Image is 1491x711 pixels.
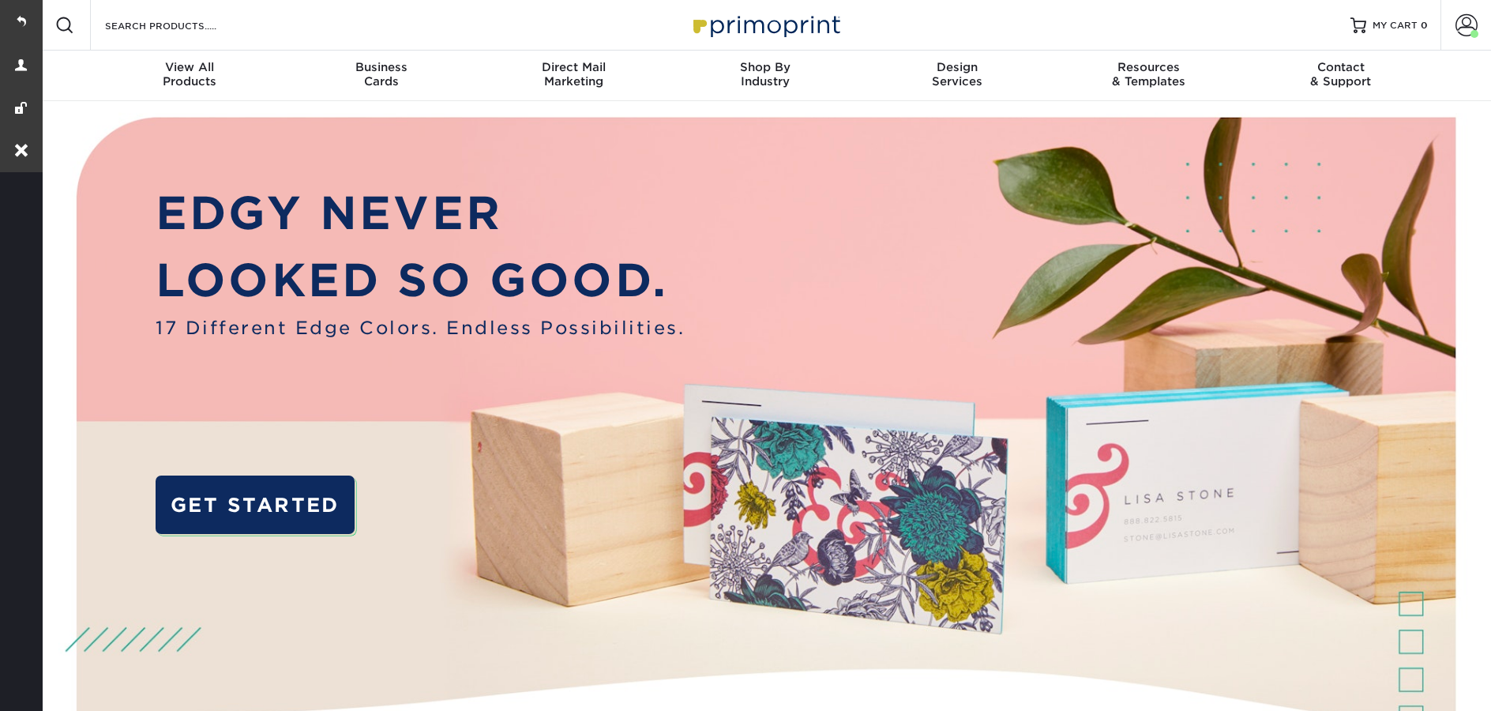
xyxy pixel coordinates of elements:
[94,60,286,74] span: View All
[156,476,355,535] a: GET STARTED
[478,60,670,74] span: Direct Mail
[1421,20,1428,31] span: 0
[156,247,685,314] p: LOOKED SO GOOD.
[861,60,1053,88] div: Services
[156,180,685,247] p: EDGY NEVER
[1373,19,1418,32] span: MY CART
[861,51,1053,101] a: DesignServices
[861,60,1053,74] span: Design
[1245,60,1437,74] span: Contact
[1245,60,1437,88] div: & Support
[670,60,862,88] div: Industry
[286,60,478,88] div: Cards
[478,51,670,101] a: Direct MailMarketing
[156,314,685,341] span: 17 Different Edge Colors. Endless Possibilities.
[286,51,478,101] a: BusinessCards
[1245,51,1437,101] a: Contact& Support
[94,60,286,88] div: Products
[1053,51,1245,101] a: Resources& Templates
[670,51,862,101] a: Shop ByIndustry
[478,60,670,88] div: Marketing
[103,16,257,35] input: SEARCH PRODUCTS.....
[286,60,478,74] span: Business
[670,60,862,74] span: Shop By
[1053,60,1245,74] span: Resources
[1053,60,1245,88] div: & Templates
[94,51,286,101] a: View AllProducts
[686,8,844,42] img: Primoprint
